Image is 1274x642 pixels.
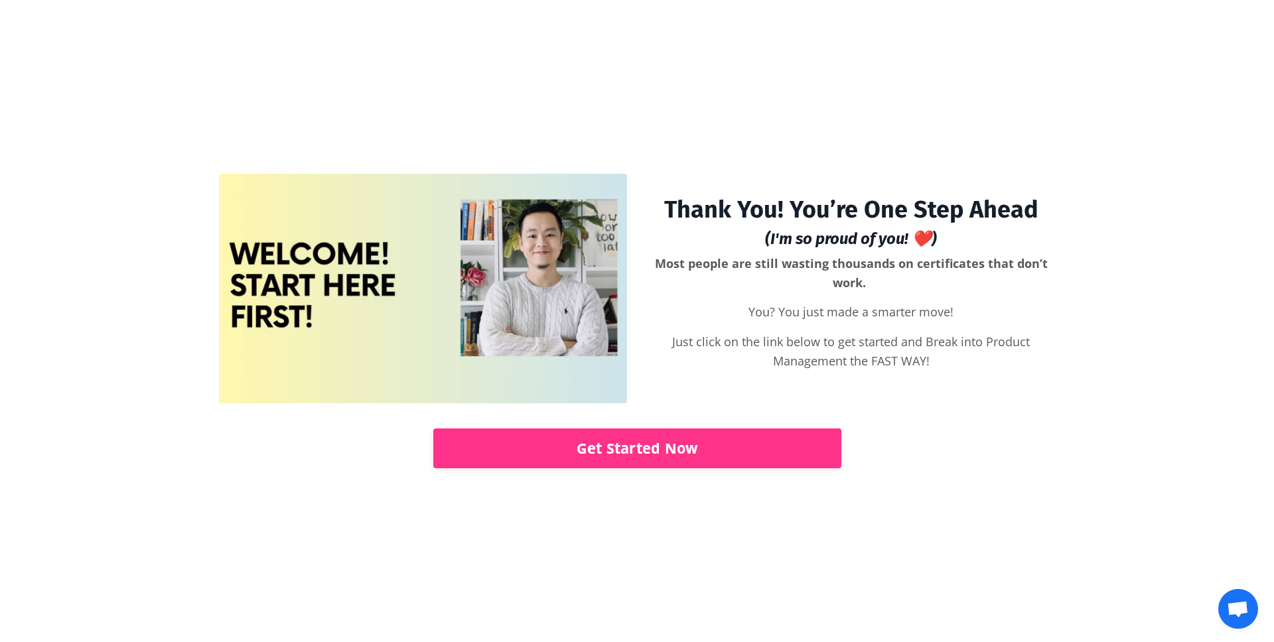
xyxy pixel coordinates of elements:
a: Get Started Now [433,428,841,468]
p: Just click on the link below to get started and Break into Product Management the FAST WAY! [647,332,1055,371]
em: (I'm so proud of you! ❤️) [765,229,937,248]
p: You? You just made a smarter move! [647,302,1055,322]
a: Open chat [1218,589,1258,629]
b: Thank You! You’re One Step Ahead [664,195,1038,224]
b: Most people are still wasting thousands on certificates that don’t work. [655,255,1048,290]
